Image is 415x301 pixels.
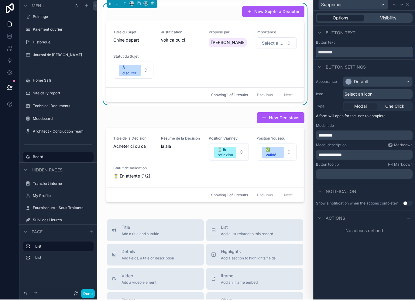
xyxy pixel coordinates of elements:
[206,245,303,267] button: HighlightsAdd a section to highlights fields
[33,29,92,33] label: Paiement ouvrier
[122,282,156,286] span: Add a video element
[333,16,348,22] span: Options
[221,226,273,232] span: List
[33,207,92,212] label: Fournisseurs - Sous Traitants
[316,164,339,168] label: Button tooltip
[394,164,413,168] span: Markdown
[221,250,276,256] span: Highlights
[206,269,303,291] button: iframeAdd an iframe embed
[33,183,92,188] label: Transfert interne
[122,66,137,77] div: À discuter
[209,31,249,36] span: Proposé par
[326,66,366,72] span: Button settings
[33,41,92,46] label: Historique
[326,217,345,223] span: Actions
[122,257,174,262] span: Add fields, a title or description
[32,168,63,174] span: Hidden pages
[221,282,258,286] span: Add an iframe embed
[161,31,201,36] span: Justification
[81,291,95,299] button: Done
[394,144,413,149] span: Markdown
[385,105,404,111] span: One Click
[316,81,340,86] label: Appearance
[316,115,413,122] p: A form will open for the user to complete
[343,78,413,88] button: Default
[354,80,368,86] div: Default
[113,31,154,36] span: Titre du Sujet
[122,233,159,238] span: Add a title and subtitle
[316,202,398,207] div: Show a notification when the actions complete?
[316,151,413,161] div: scrollable content
[380,16,396,22] span: Visibility
[211,194,248,199] span: Showing 1 of 1 results
[161,39,201,45] span: voir ca ou ci
[316,105,340,110] label: Type
[19,240,97,270] div: scrollable content
[206,221,303,243] button: ListAdd a list related to this record
[326,190,356,196] span: Notification
[354,105,367,111] span: Modal
[33,195,92,200] label: My Profile
[221,274,258,280] span: iframe
[113,56,154,60] span: Statut du Sujet
[316,132,413,142] div: scrollable content
[242,8,304,19] button: New Sujets à Discuter
[122,274,156,280] span: Video
[33,219,92,224] label: Suivi des Heures
[388,144,413,149] a: Markdown
[33,79,92,84] label: Home Safi
[211,94,248,99] span: Showing 1 of 1 results
[33,105,92,110] label: Technical Documents
[316,144,347,149] label: Modal description
[32,230,43,236] span: Page
[33,54,92,59] label: Journal de [PERSON_NAME]
[221,233,273,238] span: Add a list related to this record
[316,42,335,46] label: Button text
[32,4,44,10] span: Menu
[33,130,92,135] label: Architect - Contruction Team
[316,171,413,181] div: scrollable content
[107,245,204,267] button: DetailsAdd fields, a title or description
[314,227,415,238] div: No actions defined
[122,250,174,256] span: Details
[326,31,355,37] span: Button text
[107,221,204,243] button: TitleAdd a title and subtitle
[122,226,159,232] span: Title
[33,156,90,161] label: Board
[345,93,372,99] span: Select an icon
[318,1,388,11] button: Supprimer
[33,118,92,123] label: Moodboard
[316,93,340,98] label: Icon
[321,3,342,9] span: Supprimer
[221,257,276,262] span: Add a section to highlights fields
[114,63,153,80] button: Select Button
[113,39,154,45] span: Chine départ
[257,39,297,50] button: Select Button
[33,92,92,97] label: Site daily report
[33,16,92,21] label: Pointage
[262,42,284,48] span: Select a Importance
[256,31,297,36] span: Importance
[211,41,244,47] span: [PERSON_NAME]
[35,245,89,250] label: List
[316,125,334,130] label: Modal title
[388,164,413,168] a: Markdown
[107,269,204,291] button: VideoAdd a video element
[35,257,91,262] label: List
